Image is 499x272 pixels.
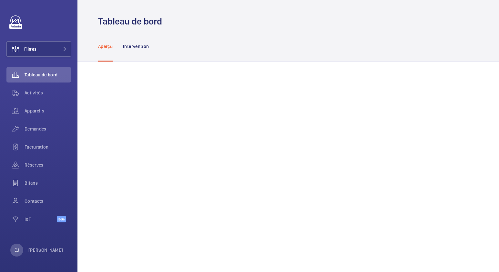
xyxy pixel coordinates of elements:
span: Beta [57,216,66,222]
p: [PERSON_NAME] [28,247,63,253]
span: Filtres [24,46,36,52]
p: Aperçu [98,43,113,50]
span: Réserves [25,162,71,168]
p: Intervention [123,43,149,50]
span: Appareils [25,108,71,114]
span: Activités [25,90,71,96]
button: Filtres [6,41,71,57]
span: Tableau de bord [25,72,71,78]
p: CJ [15,247,19,253]
span: Contacts [25,198,71,204]
span: Demandes [25,126,71,132]
h1: Tableau de bord [98,15,166,27]
span: Facturation [25,144,71,150]
span: Bilans [25,180,71,186]
span: IoT [25,216,57,222]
